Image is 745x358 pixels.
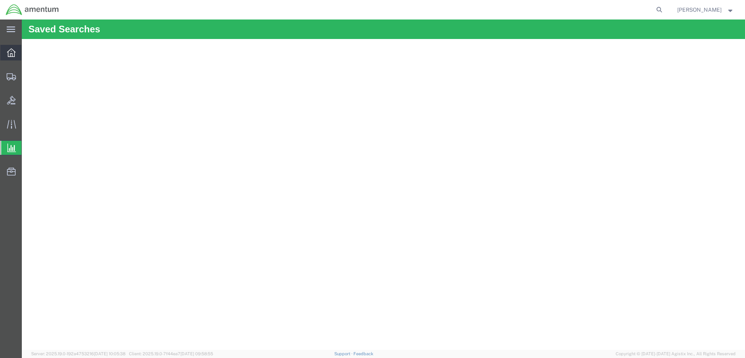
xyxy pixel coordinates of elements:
span: [DATE] 10:05:38 [94,351,125,356]
span: [DATE] 09:58:55 [180,351,213,356]
a: Support [334,351,354,356]
span: Copyright © [DATE]-[DATE] Agistix Inc., All Rights Reserved [616,351,736,357]
span: Server: 2025.19.0-192a4753216 [31,351,125,356]
button: [PERSON_NAME] [677,5,734,14]
span: Client: 2025.19.0-7f44ea7 [129,351,213,356]
img: logo [5,4,59,16]
iframe: FS Legacy Container [22,19,745,350]
a: Feedback [353,351,373,356]
span: Patrick Fitts [677,5,722,14]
